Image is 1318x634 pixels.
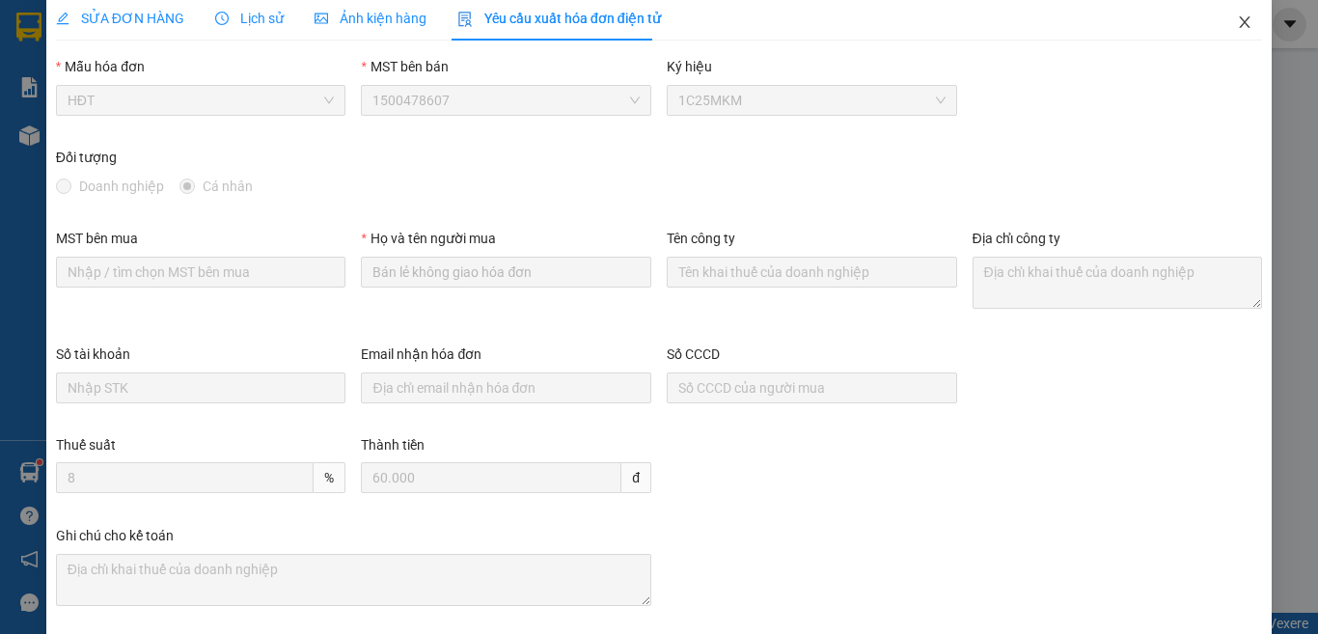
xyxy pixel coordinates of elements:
label: Tên công ty [667,231,735,246]
textarea: Ghi chú đơn hàng Ghi chú cho kế toán [56,554,651,606]
label: Ghi chú cho kế toán [56,528,174,543]
span: SỬA ĐƠN HÀNG [56,11,184,26]
label: Địa chỉ công ty [973,231,1060,246]
span: Lịch sử [215,11,284,26]
span: HĐT [68,86,335,115]
span: 1C25MKM [678,86,946,115]
label: Số tài khoản [56,346,130,362]
input: Số tài khoản [56,372,346,403]
input: Thuế suất [56,462,315,493]
input: Họ và tên người mua [361,257,651,288]
label: Ký hiệu [667,59,712,74]
span: Ảnh kiện hàng [315,11,426,26]
input: Tên công ty [667,257,957,288]
span: % [314,462,345,493]
span: Doanh nghiệp [71,176,172,197]
label: MST bên bán [361,59,448,74]
span: close [1237,14,1252,30]
span: Yêu cầu xuất hóa đơn điện tử [457,11,661,26]
span: Cá nhân [195,176,261,197]
label: Họ và tên người mua [361,231,495,246]
label: Mẫu hóa đơn [56,59,145,74]
img: icon [457,12,473,27]
label: Email nhận hóa đơn [361,346,481,362]
label: Thuế suất [56,437,116,453]
input: Số CCCD [667,372,957,403]
textarea: Địa chỉ công ty [973,257,1263,309]
label: Đối tượng [56,150,117,165]
label: Thành tiền [361,437,425,453]
label: Số CCCD [667,346,720,362]
span: picture [315,12,328,25]
span: đ [621,462,651,493]
span: 1500478607 [372,86,640,115]
input: Email nhận hóa đơn [361,372,651,403]
span: clock-circle [215,12,229,25]
label: MST bên mua [56,231,138,246]
input: MST bên mua [56,257,346,288]
span: edit [56,12,69,25]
